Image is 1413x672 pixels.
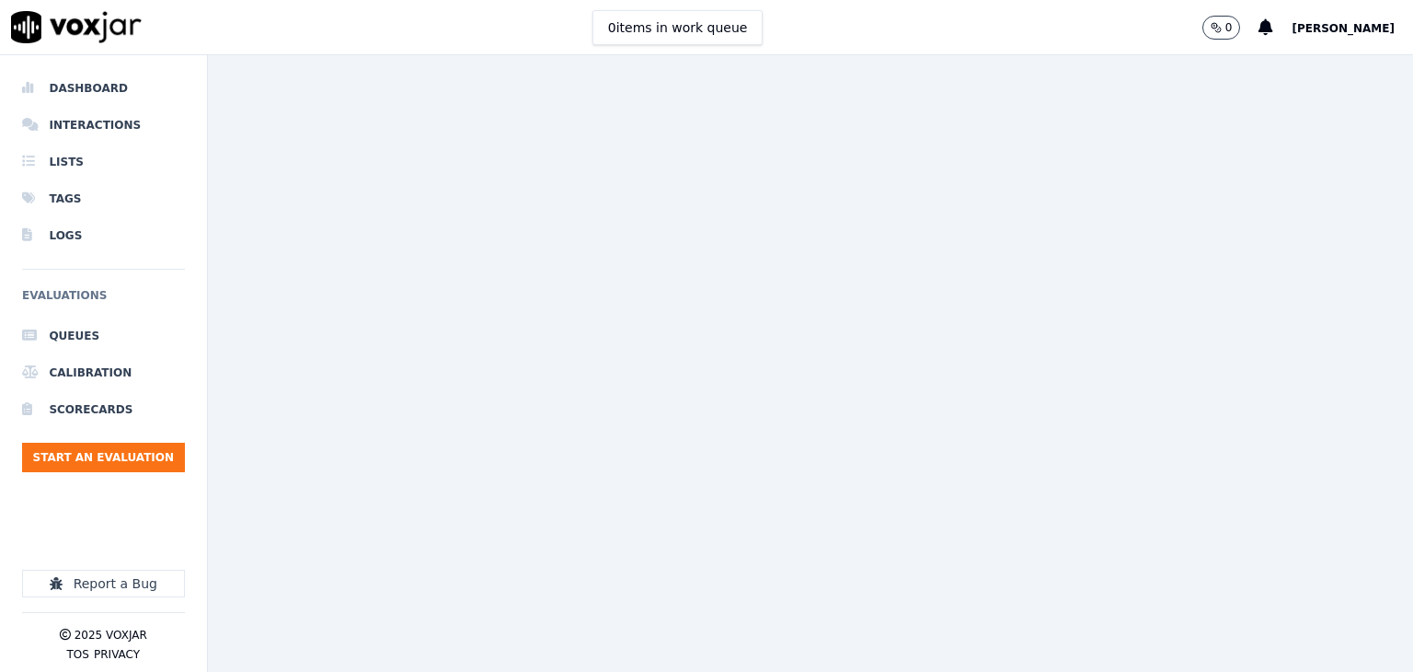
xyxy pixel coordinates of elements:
[592,10,764,45] button: 0items in work queue
[22,107,185,144] a: Interactions
[11,11,142,43] img: voxjar logo
[22,443,185,472] button: Start an Evaluation
[22,144,185,180] a: Lists
[22,570,185,597] button: Report a Bug
[22,217,185,254] a: Logs
[1202,16,1241,40] button: 0
[22,70,185,107] a: Dashboard
[22,318,185,354] a: Queues
[22,284,185,318] h6: Evaluations
[1292,22,1395,35] span: [PERSON_NAME]
[1202,16,1259,40] button: 0
[75,628,147,643] p: 2025 Voxjar
[22,354,185,391] a: Calibration
[22,391,185,428] a: Scorecards
[94,647,140,662] button: Privacy
[1292,17,1413,39] button: [PERSON_NAME]
[22,180,185,217] a: Tags
[1225,20,1233,35] p: 0
[67,647,89,662] button: TOS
